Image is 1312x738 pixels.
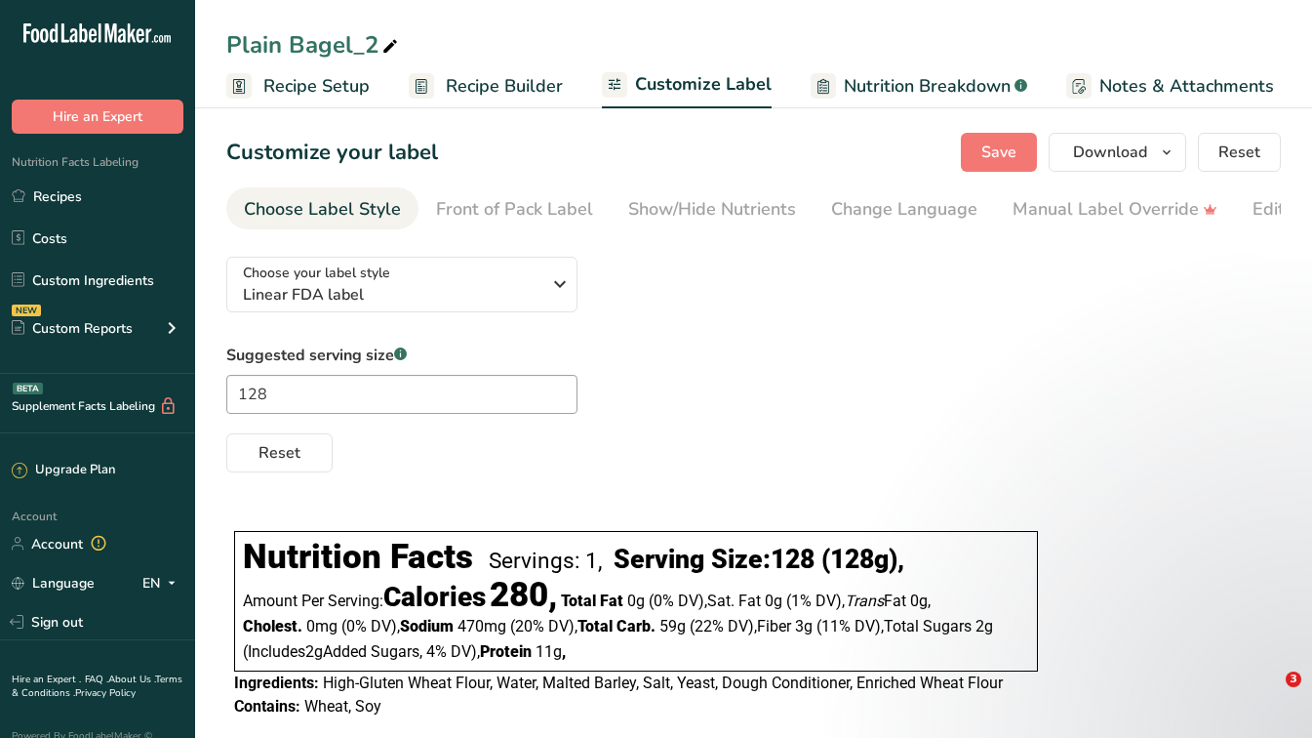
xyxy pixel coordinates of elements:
span: 0mg [306,617,338,635]
span: ‏(11% DV) [816,617,884,635]
span: 0g [765,592,782,610]
span: 3 [1286,672,1301,687]
span: , [575,617,577,635]
div: NEW [12,305,41,316]
span: Reset [258,441,300,465]
span: Total Sugars [884,617,972,635]
button: Reset [1198,133,1281,172]
div: Change Language [831,196,977,223]
span: , [842,592,845,610]
span: Recipe Builder [446,73,563,100]
a: About Us . [108,673,155,686]
span: , [419,642,422,661]
span: Save [981,141,1016,164]
iframe: Intercom live chat [1246,672,1292,718]
span: 11g [536,642,562,661]
span: , [397,617,400,635]
span: Total Fat [561,592,623,610]
span: Wheat, Soy [304,697,381,716]
span: 3g [795,617,813,635]
a: Hire an Expert . [12,673,81,686]
span: , [928,592,931,610]
a: Customize Label [602,62,772,109]
span: Calories [383,581,486,613]
span: Fat [845,592,906,610]
span: , [477,642,480,661]
span: Download [1073,141,1147,164]
span: , [754,617,757,635]
a: Terms & Conditions . [12,673,182,700]
span: Includes Added Sugars [243,642,422,661]
span: ‏(0% DV) [649,592,707,610]
span: Choose your label style [243,263,390,283]
span: ‏(0% DV) [341,617,400,635]
span: 470mg [457,617,506,635]
div: Upgrade Plan [12,461,115,480]
a: Recipe Builder [409,64,563,108]
div: EN [142,571,183,594]
span: 59g [659,617,686,635]
span: 128 (128g) [771,544,897,575]
span: Total Carb. [577,617,656,635]
span: Fiber [757,617,791,635]
span: Linear FDA label [243,283,540,307]
span: 0g [910,592,928,610]
span: ‏(1% DV) [786,592,845,610]
button: Reset [226,433,333,472]
div: Manual Label Override [1013,196,1217,223]
span: , [881,617,884,635]
span: 0g [627,592,645,610]
span: ( [243,642,248,661]
div: Plain Bagel_2 [226,27,402,62]
a: Notes & Attachments [1066,64,1274,108]
span: Cholest. [243,617,302,635]
div: Amount Per Serving: [243,585,557,612]
span: Ingredients: [234,674,319,692]
a: Recipe Setup [226,64,370,108]
span: 280, [490,575,557,615]
button: Choose your label style Linear FDA label [226,257,577,312]
span: Recipe Setup [263,73,370,100]
span: , [562,642,566,661]
div: Choose Label Style [244,196,401,223]
div: BETA [13,383,43,394]
span: Contains: [234,697,300,716]
button: Hire an Expert [12,100,183,134]
button: Save [961,133,1037,172]
span: ‏4% DV) [426,642,480,661]
div: Serving Size: , [614,544,904,575]
span: Sat. Fat [707,592,761,610]
button: Download [1049,133,1186,172]
span: 2g [305,642,323,661]
div: Front of Pack Label [436,196,593,223]
label: Suggested serving size [226,344,577,367]
span: Customize Label [635,71,772,98]
div: Servings: 1, [489,548,602,574]
a: Language [12,566,95,600]
span: Sodium [400,617,454,635]
span: High-Gluten Wheat Flour, Water, Malted Barley, Salt, Yeast, Dough Conditioner, Enriched Wheat Flour [323,674,1003,692]
a: Nutrition Breakdown [811,64,1027,108]
div: Show/Hide Nutrients [628,196,796,223]
span: 2g [975,617,993,635]
a: Privacy Policy [75,686,136,700]
a: FAQ . [85,673,108,686]
span: , [704,592,707,610]
div: Nutrition Facts [243,537,473,577]
span: Protein [480,642,532,661]
span: Notes & Attachments [1099,73,1274,100]
span: Nutrition Breakdown [844,73,1011,100]
span: ‏(22% DV) [690,617,757,635]
i: Trans [845,592,884,610]
div: Custom Reports [12,318,133,339]
span: Reset [1218,141,1260,164]
span: ‏(20% DV) [510,617,577,635]
h1: Customize your label [226,137,438,169]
